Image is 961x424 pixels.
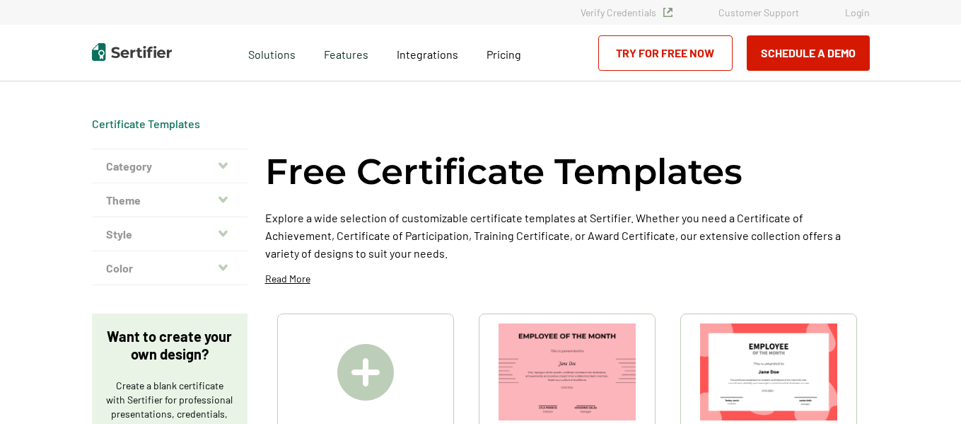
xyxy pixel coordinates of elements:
a: Integrations [397,44,458,62]
button: Style [92,217,247,251]
h1: Free Certificate Templates [265,149,742,195]
img: Create A Blank Certificate [337,344,394,401]
p: Explore a wide selection of customizable certificate templates at Sertifier. Whether you need a C... [265,209,870,262]
p: Read More [265,272,310,286]
img: Simple & Modern Employee of the Month Certificate Template [499,323,636,420]
a: Try for Free Now [598,35,733,71]
span: Pricing [487,47,521,61]
a: Customer Support [718,6,799,18]
a: Login [845,6,870,18]
span: Certificate Templates [92,117,200,131]
a: Certificate Templates [92,117,200,130]
button: Category [92,149,247,183]
button: Theme [92,183,247,217]
span: Integrations [397,47,458,61]
span: Solutions [248,44,296,62]
img: Sertifier | Digital Credentialing Platform [92,43,172,61]
img: Modern & Red Employee of the Month Certificate Template [700,323,837,420]
a: Verify Credentials [581,6,672,18]
a: Pricing [487,44,521,62]
span: Features [324,44,368,62]
p: Want to create your own design? [106,328,233,363]
div: Breadcrumb [92,117,200,131]
button: Color [92,251,247,285]
img: Verified [663,8,672,17]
